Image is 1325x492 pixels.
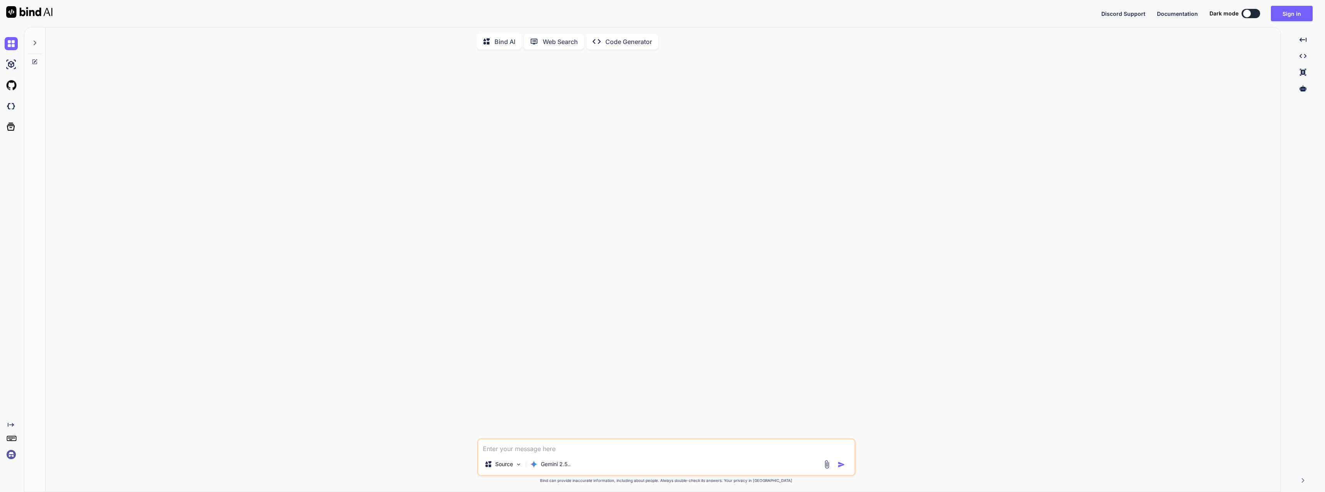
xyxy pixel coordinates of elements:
[495,460,513,468] p: Source
[515,461,522,468] img: Pick Models
[837,461,845,468] img: icon
[5,79,18,92] img: githubLight
[822,460,831,469] img: attachment
[1101,10,1145,17] span: Discord Support
[477,478,856,484] p: Bind can provide inaccurate information, including about people. Always double-check its answers....
[543,37,578,46] p: Web Search
[5,448,18,461] img: signin
[541,460,571,468] p: Gemini 2.5..
[1157,10,1198,17] span: Documentation
[5,100,18,113] img: darkCloudIdeIcon
[1209,10,1238,17] span: Dark mode
[605,37,652,46] p: Code Generator
[6,6,53,18] img: Bind AI
[5,58,18,71] img: ai-studio
[530,460,538,468] img: Gemini 2.5 Pro
[494,37,515,46] p: Bind AI
[1157,10,1198,18] button: Documentation
[1271,6,1313,21] button: Sign in
[1101,10,1145,18] button: Discord Support
[5,37,18,50] img: chat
